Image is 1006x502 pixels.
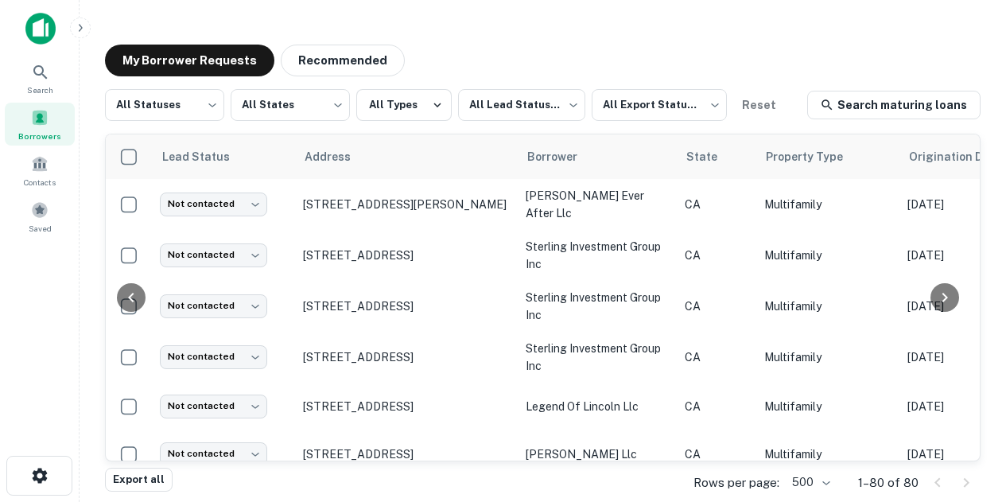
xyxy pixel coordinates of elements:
[526,289,669,324] p: sterling investment group inc
[764,446,891,463] p: Multifamily
[592,84,727,126] div: All Export Statuses
[29,222,52,235] span: Saved
[764,196,891,213] p: Multifamily
[527,147,598,166] span: Borrower
[303,197,510,212] p: [STREET_ADDRESS][PERSON_NAME]
[926,375,1006,451] iframe: Chat Widget
[24,176,56,189] span: Contacts
[295,134,518,179] th: Address
[518,134,677,179] th: Borrower
[685,247,748,264] p: CA
[526,340,669,375] p: sterling investment group inc
[677,134,756,179] th: State
[764,298,891,315] p: Multifamily
[105,468,173,492] button: Export all
[685,298,748,315] p: CA
[526,398,669,415] p: legend of lincoln llc
[685,446,748,463] p: CA
[766,147,864,166] span: Property Type
[5,195,75,238] a: Saved
[526,238,669,273] p: sterling investment group inc
[733,89,784,121] button: Reset
[693,473,779,492] p: Rows per page:
[105,84,224,126] div: All Statuses
[160,442,267,465] div: Not contacted
[685,398,748,415] p: CA
[27,84,53,96] span: Search
[231,84,350,126] div: All States
[686,147,738,166] span: State
[5,103,75,146] a: Borrowers
[764,247,891,264] p: Multifamily
[281,45,405,76] button: Recommended
[807,91,981,119] a: Search maturing loans
[764,348,891,366] p: Multifamily
[160,294,267,317] div: Not contacted
[303,447,510,461] p: [STREET_ADDRESS]
[25,13,56,45] img: capitalize-icon.png
[764,398,891,415] p: Multifamily
[303,248,510,263] p: [STREET_ADDRESS]
[756,134,899,179] th: Property Type
[305,147,371,166] span: Address
[526,446,669,463] p: [PERSON_NAME] llc
[526,187,669,222] p: [PERSON_NAME] ever after llc
[160,193,267,216] div: Not contacted
[160,395,267,418] div: Not contacted
[303,350,510,364] p: [STREET_ADDRESS]
[685,348,748,366] p: CA
[5,56,75,99] a: Search
[18,130,61,142] span: Borrowers
[160,243,267,267] div: Not contacted
[458,84,585,126] div: All Lead Statuses
[105,45,274,76] button: My Borrower Requests
[5,149,75,192] a: Contacts
[858,473,919,492] p: 1–80 of 80
[786,471,833,494] div: 500
[303,299,510,313] p: [STREET_ADDRESS]
[685,196,748,213] p: CA
[303,399,510,414] p: [STREET_ADDRESS]
[356,89,452,121] button: All Types
[152,134,295,179] th: Lead Status
[160,345,267,368] div: Not contacted
[161,147,251,166] span: Lead Status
